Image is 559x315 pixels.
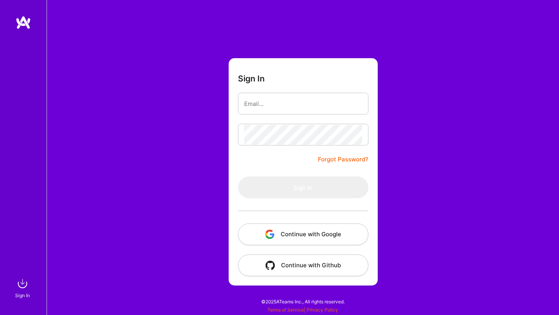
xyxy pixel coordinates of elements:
[47,292,559,311] div: © 2025 ATeams Inc., All rights reserved.
[238,223,368,245] button: Continue with Google
[15,291,30,299] div: Sign In
[238,74,265,83] h3: Sign In
[15,276,30,291] img: sign in
[16,16,31,29] img: logo
[266,261,275,270] img: icon
[307,307,338,313] a: Privacy Policy
[265,230,274,239] img: icon
[244,94,362,114] input: Email...
[267,307,338,313] span: |
[318,155,368,164] a: Forgot Password?
[238,254,368,276] button: Continue with Github
[238,177,368,198] button: Sign In
[16,276,30,299] a: sign inSign In
[267,307,304,313] a: Terms of Service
